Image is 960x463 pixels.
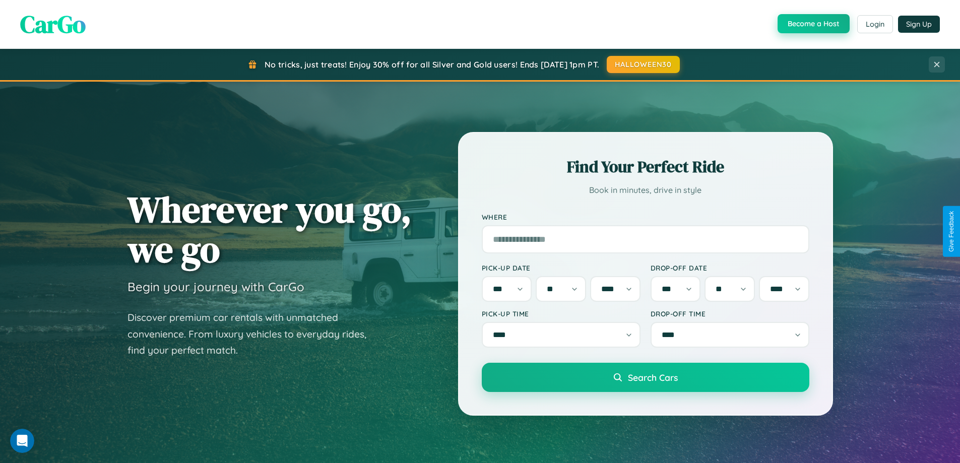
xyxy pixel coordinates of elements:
button: HALLOWEEN30 [607,56,680,73]
p: Discover premium car rentals with unmatched convenience. From luxury vehicles to everyday rides, ... [127,309,379,359]
h1: Wherever you go, we go [127,189,412,269]
h3: Begin your journey with CarGo [127,279,304,294]
h2: Find Your Perfect Ride [482,156,809,178]
label: Pick-up Time [482,309,641,318]
p: Book in minutes, drive in style [482,183,809,197]
label: Where [482,213,809,221]
iframe: Intercom live chat [10,429,34,453]
span: Search Cars [628,372,678,383]
label: Drop-off Time [651,309,809,318]
span: CarGo [20,8,86,41]
label: Pick-up Date [482,263,641,272]
button: Become a Host [778,14,850,33]
button: Search Cars [482,363,809,392]
div: Give Feedback [948,211,955,252]
label: Drop-off Date [651,263,809,272]
button: Sign Up [898,16,940,33]
button: Login [857,15,893,33]
span: No tricks, just treats! Enjoy 30% off for all Silver and Gold users! Ends [DATE] 1pm PT. [265,59,599,70]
